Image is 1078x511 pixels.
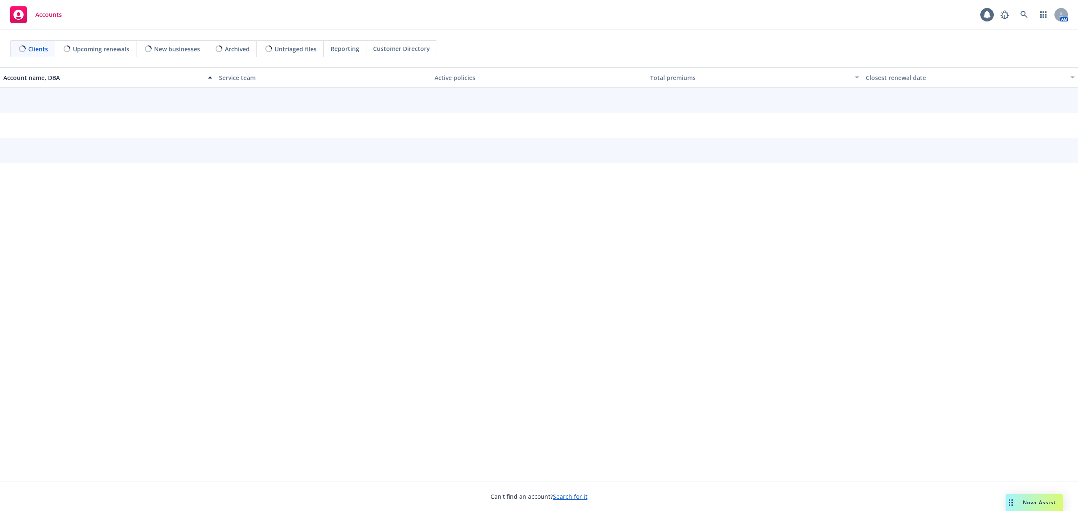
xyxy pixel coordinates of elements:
button: Total premiums [647,67,862,88]
span: Clients [28,45,48,53]
span: Upcoming renewals [73,45,129,53]
a: Search for it [553,492,587,500]
div: Account name, DBA [3,73,203,82]
div: Drag to move [1006,494,1016,511]
a: Accounts [7,3,65,27]
a: Search [1016,6,1033,23]
span: New businesses [154,45,200,53]
button: Closest renewal date [862,67,1078,88]
button: Service team [216,67,431,88]
span: Archived [225,45,250,53]
button: Active policies [431,67,647,88]
div: Closest renewal date [866,73,1065,82]
span: Accounts [35,11,62,18]
div: Total premiums [650,73,850,82]
span: Can't find an account? [491,492,587,501]
span: Nova Assist [1023,499,1056,506]
button: Nova Assist [1006,494,1063,511]
a: Switch app [1035,6,1052,23]
span: Reporting [331,44,359,53]
span: Customer Directory [373,44,430,53]
a: Report a Bug [996,6,1013,23]
div: Active policies [435,73,643,82]
span: Untriaged files [275,45,317,53]
div: Service team [219,73,428,82]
